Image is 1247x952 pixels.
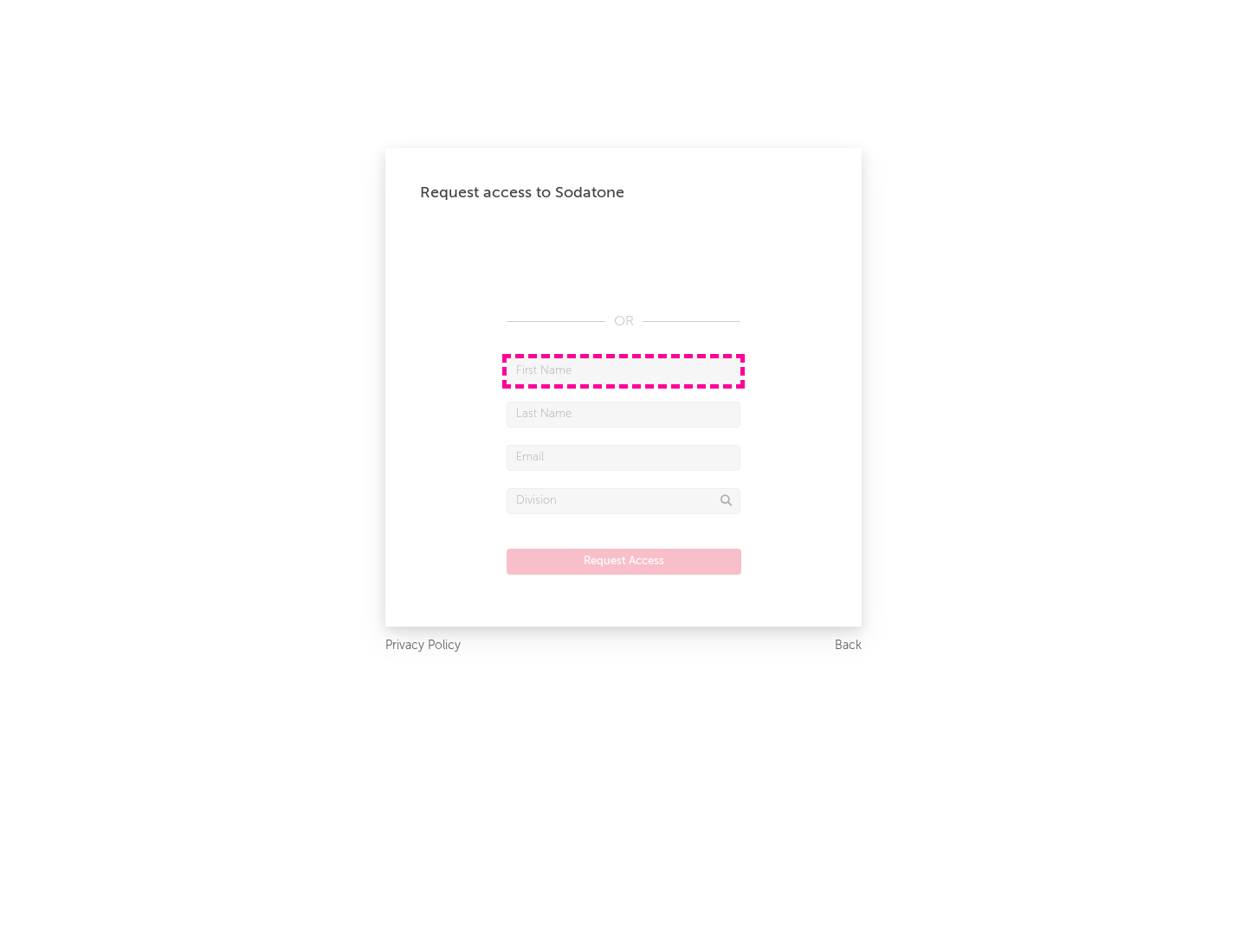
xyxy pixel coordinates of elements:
[835,635,862,657] a: Back
[420,183,827,203] div: Request access to Sodatone
[507,549,741,575] button: Request Access
[385,635,461,657] a: Privacy Policy
[507,445,740,471] input: Email
[507,358,740,384] input: First Name
[507,402,740,428] input: Last Name
[507,312,740,332] div: OR
[507,488,740,514] input: Division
